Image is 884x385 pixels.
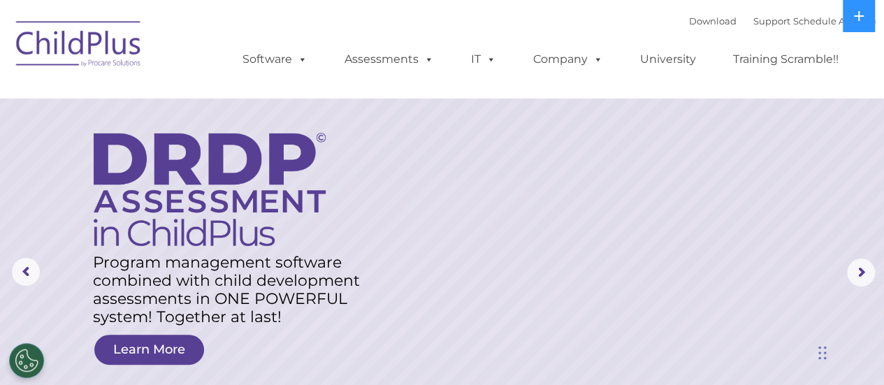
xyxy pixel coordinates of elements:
[689,15,737,27] a: Download
[793,15,876,27] a: Schedule A Demo
[194,150,254,160] span: Phone number
[94,335,204,365] a: Learn More
[194,92,237,103] span: Last name
[626,45,710,73] a: University
[753,15,790,27] a: Support
[818,332,827,374] div: Drag
[331,45,448,73] a: Assessments
[689,15,876,27] font: |
[719,45,853,73] a: Training Scramble!!
[9,11,149,81] img: ChildPlus by Procare Solutions
[9,343,44,378] button: Cookies Settings
[814,318,884,385] iframe: Chat Widget
[457,45,510,73] a: IT
[93,254,376,326] rs-layer: Program management software combined with child development assessments in ONE POWERFUL system! T...
[229,45,321,73] a: Software
[519,45,617,73] a: Company
[94,133,326,246] img: DRDP Assessment in ChildPlus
